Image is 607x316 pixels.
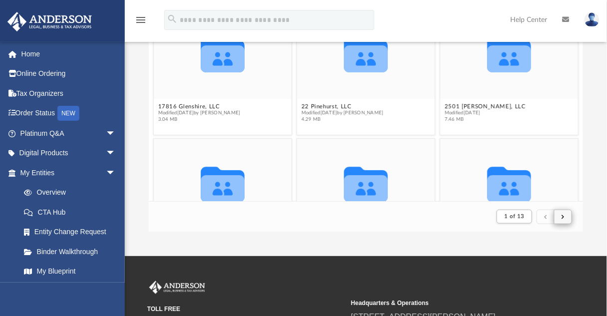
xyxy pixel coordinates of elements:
button: 1 of 13 [497,210,532,224]
span: arrow_drop_down [106,143,126,164]
div: grid [149,5,583,201]
span: arrow_drop_down [106,123,126,144]
a: My Entitiesarrow_drop_down [7,163,131,183]
button: 17816 Glenshire, LLC [158,103,241,110]
small: TOLL FREE [147,305,344,314]
button: 22 Pinehurst, LLC [302,103,384,110]
span: 7.46 MB [445,116,526,123]
span: Modified [DATE] by [PERSON_NAME] [158,110,241,116]
span: Modified [DATE] [445,110,526,116]
button: 2501 [PERSON_NAME], LLC [445,103,526,110]
small: Headquarters & Operations [351,299,548,308]
span: 3.04 MB [158,116,241,123]
a: Home [7,44,131,64]
a: Overview [14,183,131,203]
img: User Pic [585,12,600,27]
i: menu [135,14,147,26]
a: CTA Hub [14,202,131,222]
a: Platinum Q&Aarrow_drop_down [7,123,131,143]
i: search [167,13,178,24]
img: Anderson Advisors Platinum Portal [147,281,207,294]
a: menu [135,19,147,26]
a: Binder Walkthrough [14,242,131,262]
a: Digital Productsarrow_drop_down [7,143,131,163]
a: Tax Organizers [7,83,131,103]
span: 1 of 13 [504,214,525,219]
img: Anderson Advisors Platinum Portal [4,12,95,31]
div: NEW [57,106,79,121]
span: arrow_drop_down [106,163,126,183]
a: Tax Due Dates [14,281,131,301]
span: Modified [DATE] by [PERSON_NAME] [302,110,384,116]
a: My Blueprint [14,262,126,282]
a: Order StatusNEW [7,103,131,124]
a: Entity Change Request [14,222,131,242]
a: Online Ordering [7,64,131,84]
span: 4.29 MB [302,116,384,123]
